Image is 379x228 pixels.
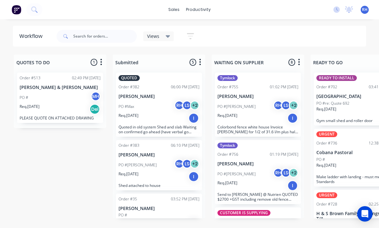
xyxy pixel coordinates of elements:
[119,84,139,90] div: Order #382
[116,140,202,190] div: Order #38306:10 PM [DATE][PERSON_NAME]PO #[PERSON_NAME]RHLS+2Req.[DATE]IShed attached to house
[316,192,337,198] div: URGENT
[116,73,202,137] div: QUOTEDOrder #38206:00 PM [DATE][PERSON_NAME]PO #MaxRHLS+2Req.[DATE]IQuoted in old system Shed and...
[119,171,138,177] p: Req. [DATE]
[20,104,40,110] p: Req. [DATE]
[19,32,46,40] div: Workflow
[217,180,237,186] p: Req. [DATE]
[289,101,298,110] div: + 2
[72,75,101,81] div: 02:49 PM [DATE]
[189,171,199,182] div: I
[190,159,199,169] div: + 2
[119,113,138,118] p: Req. [DATE]
[119,212,127,218] p: PO #
[287,180,298,191] div: I
[20,116,101,120] p: PLEASE QUOTE ON ATTACHED DRAWING
[316,201,337,207] div: Order #728
[12,5,21,14] img: Factory
[217,75,238,81] div: Tymlock
[190,101,199,110] div: + 2
[215,140,301,204] div: TymlockOrder #75601:19 PM [DATE][PERSON_NAME]PO #[PERSON_NAME]RHLS+2Req.[DATE]ISend to [PERSON_NA...
[73,30,137,43] input: Search for orders...
[119,152,199,158] p: [PERSON_NAME]
[165,5,183,14] div: sales
[362,7,367,13] span: RH
[273,101,283,110] div: RH
[217,113,237,118] p: Req. [DATE]
[171,196,199,202] div: 03:52 PM [DATE]
[217,192,298,202] p: Send to [PERSON_NAME] @ Nutrien QUOTED $2700 +GST including remove old fence (Colorbond fence Whi...
[20,95,28,101] p: PO #
[270,84,298,90] div: 01:02 PM [DATE]
[20,85,101,90] p: [PERSON_NAME] & [PERSON_NAME]
[147,33,159,39] span: Views
[316,75,357,81] div: READY TO INSTALL
[215,73,301,137] div: TymlockOrder #75501:02 PM [DATE][PERSON_NAME]PO #[PERSON_NAME]RHLS+2Req.[DATE]IColorbond fence wh...
[281,168,291,178] div: LS
[316,101,349,106] p: PO #re: Quote 692
[119,125,199,134] p: Quoted in old system Shed and slab Waiting on confirmed go ahead (have verbal go ahead from [PERS...
[316,140,337,146] div: Order #736
[119,143,139,148] div: Order #383
[217,210,270,216] div: CUSTOMER IS SUPPLYING
[357,206,373,222] div: Open Intercom Messenger
[91,92,101,101] div: MH
[119,104,134,110] p: PO #Max
[119,196,137,202] div: Order #35
[316,106,336,112] p: Req. [DATE]
[217,143,238,148] div: Tymlock
[217,161,298,167] p: [PERSON_NAME]
[289,168,298,178] div: + 2
[273,168,283,178] div: RH
[281,101,291,110] div: LS
[217,125,298,134] p: Colorbond fence white house Invoice [PERSON_NAME] for 1/2 of 31.6 l/m plus half of earthworks and...
[270,152,298,157] div: 01:19 PM [DATE]
[17,73,103,123] div: Order #51302:49 PM [DATE][PERSON_NAME] & [PERSON_NAME]PO #MHReq.[DATE]DelPLEASE QUOTE ON ATTACHED...
[171,143,199,148] div: 06:10 PM [DATE]
[189,113,199,123] div: I
[182,159,192,169] div: LS
[217,152,238,157] div: Order #756
[316,162,336,168] p: Req. [DATE]
[174,101,184,110] div: RH
[316,131,337,137] div: URGENT
[183,5,214,14] div: productivity
[217,104,256,110] p: PO #[PERSON_NAME]
[119,218,138,224] p: Req. [DATE]
[217,171,256,177] p: PO #[PERSON_NAME]
[182,101,192,110] div: LS
[20,75,40,81] div: Order #513
[217,84,238,90] div: Order #755
[119,206,199,211] p: [PERSON_NAME]
[119,183,199,188] p: Shed attached to house
[287,113,298,123] div: I
[316,84,337,90] div: Order #702
[90,104,100,114] div: Del
[174,159,184,169] div: RH
[119,75,140,81] div: QUOTED
[119,162,157,168] p: PO #[PERSON_NAME]
[316,157,325,162] p: PO #
[217,94,298,99] p: [PERSON_NAME]
[119,94,199,99] p: [PERSON_NAME]
[171,84,199,90] div: 06:00 PM [DATE]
